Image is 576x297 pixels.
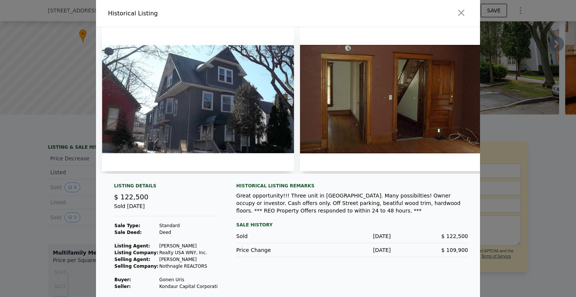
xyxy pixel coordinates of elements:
[159,283,218,290] td: Kondaur Capital Corporati
[114,257,150,262] strong: Selling Agent:
[159,276,218,283] td: Gonen Uris
[114,277,131,282] strong: Buyer :
[114,230,142,235] strong: Sale Deed:
[441,233,468,239] span: $ 122,500
[114,223,140,228] strong: Sale Type:
[159,249,218,256] td: Realty USA WNY, Inc.
[236,192,468,214] div: Great opportunity!!! Three unit in [GEOGRAPHIC_DATA]. Many possibilties! Owner occupy or investor...
[114,183,218,192] div: Listing Details
[159,256,218,263] td: [PERSON_NAME]
[114,243,150,249] strong: Listing Agent:
[108,9,285,18] div: Historical Listing
[236,246,313,254] div: Price Change
[159,243,218,249] td: [PERSON_NAME]
[114,284,131,289] strong: Seller :
[236,220,468,229] div: Sale History
[159,222,218,229] td: Standard
[313,246,391,254] div: [DATE]
[236,232,313,240] div: Sold
[114,202,218,216] div: Sold [DATE]
[114,264,159,269] strong: Selling Company:
[441,247,468,253] span: $ 109,900
[114,193,148,201] span: $ 122,500
[300,27,492,171] img: Property Img
[313,232,391,240] div: [DATE]
[159,263,218,270] td: Nothnagle REALTORS
[114,250,158,255] strong: Listing Company:
[159,229,218,236] td: Deed
[102,27,294,171] img: Property Img
[236,183,468,189] div: Historical Listing remarks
